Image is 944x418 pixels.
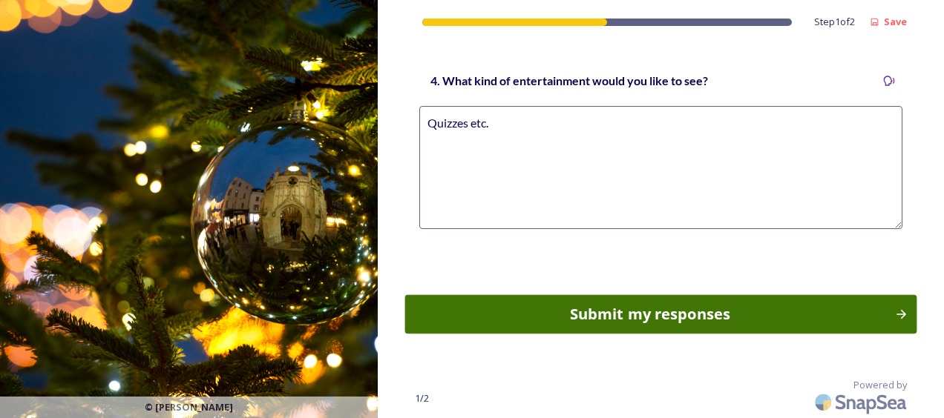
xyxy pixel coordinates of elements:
div: Submit my responses [413,303,886,325]
span: Powered by [853,378,907,392]
span: © [PERSON_NAME] [145,400,233,414]
span: Step 1 of 2 [814,15,855,29]
strong: Save [884,15,907,28]
strong: 4. What kind of entertainment would you like to see? [430,73,708,87]
button: Continue [404,295,917,334]
span: 1 / 2 [415,391,429,405]
textarea: Quizzes etc. [419,106,902,229]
